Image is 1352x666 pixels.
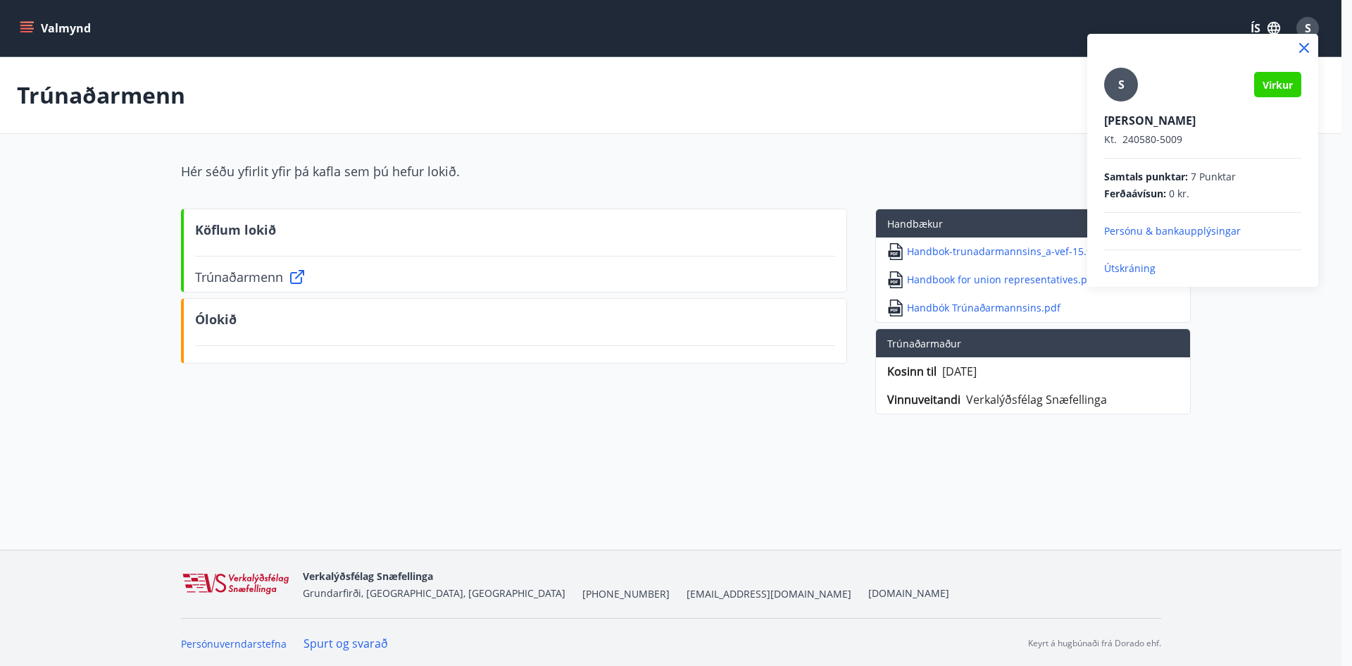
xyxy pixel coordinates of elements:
span: 0 kr. [1169,187,1189,201]
p: Útskráning [1104,261,1301,276]
span: Samtals punktar : [1104,170,1188,184]
p: [PERSON_NAME] [1104,113,1301,128]
span: Ferðaávísun : [1104,187,1166,201]
span: 7 Punktar [1191,170,1236,184]
p: 240580-5009 [1104,132,1301,147]
p: Persónu & bankaupplýsingar [1104,224,1301,238]
span: S [1118,77,1125,92]
span: Virkur [1263,78,1293,92]
span: Kt. [1104,132,1117,146]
